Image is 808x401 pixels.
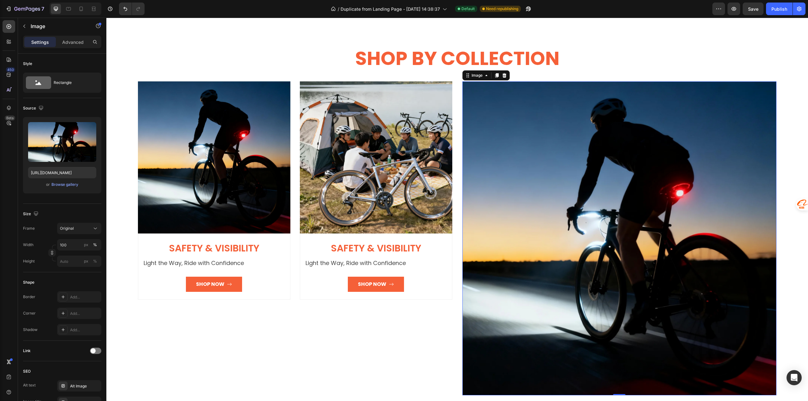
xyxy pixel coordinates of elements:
p: Light the Way, Ride with Confidence [199,240,340,251]
div: px [84,258,88,264]
button: 7 [3,3,47,15]
div: px [84,242,88,248]
div: Add... [70,294,100,300]
div: Image [364,55,377,61]
button: px [91,257,99,265]
label: Width [23,242,33,248]
div: Beta [5,115,15,121]
div: Style [23,61,32,67]
button: Shop Now [241,259,298,274]
div: Undo/Redo [119,3,145,15]
input: px% [57,256,101,267]
span: Default [461,6,475,12]
div: Source [23,104,45,113]
button: Save [743,3,763,15]
div: % [93,242,97,248]
p: 7 [41,5,44,13]
div: Alt Image [70,383,100,389]
div: Add... [70,311,100,316]
span: Save [748,6,758,12]
label: Frame [23,226,35,231]
span: Need republishing [486,6,518,12]
div: 450 [6,67,15,72]
div: Size [23,210,40,218]
input: px% [57,239,101,251]
div: Rectangle [54,75,92,90]
div: Open Intercom Messenger [787,370,802,385]
div: Shape [23,280,34,285]
img: Alt Image [356,64,670,378]
img: Alt Image [193,64,346,216]
button: Original [57,223,101,234]
button: Browse gallery [51,181,79,188]
span: Original [60,226,74,231]
iframe: Design area [106,18,808,401]
button: px [91,241,99,249]
span: / [338,6,339,12]
div: Link [23,348,31,354]
div: Corner [23,310,36,316]
div: Shadow [23,327,38,333]
span: or [46,181,50,188]
button: Publish [766,3,793,15]
button: % [82,257,90,265]
div: Border [23,294,35,300]
span: Duplicate from Landing Page - [DATE] 14:38:37 [341,6,440,12]
div: Alt text [23,382,36,388]
div: Publish [771,6,787,12]
img: preview-image [28,122,96,162]
div: % [93,258,97,264]
div: SEO [23,369,31,374]
span: Safety & Visibility [224,224,315,237]
button: % [82,241,90,249]
div: Browse gallery [51,182,78,187]
div: Shop Now [252,263,280,270]
label: Height [23,258,35,264]
p: Advanced [62,39,84,45]
div: Add... [70,327,100,333]
p: Settings [31,39,49,45]
input: https://example.com/image.jpg [28,167,96,178]
p: Image [31,22,84,30]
